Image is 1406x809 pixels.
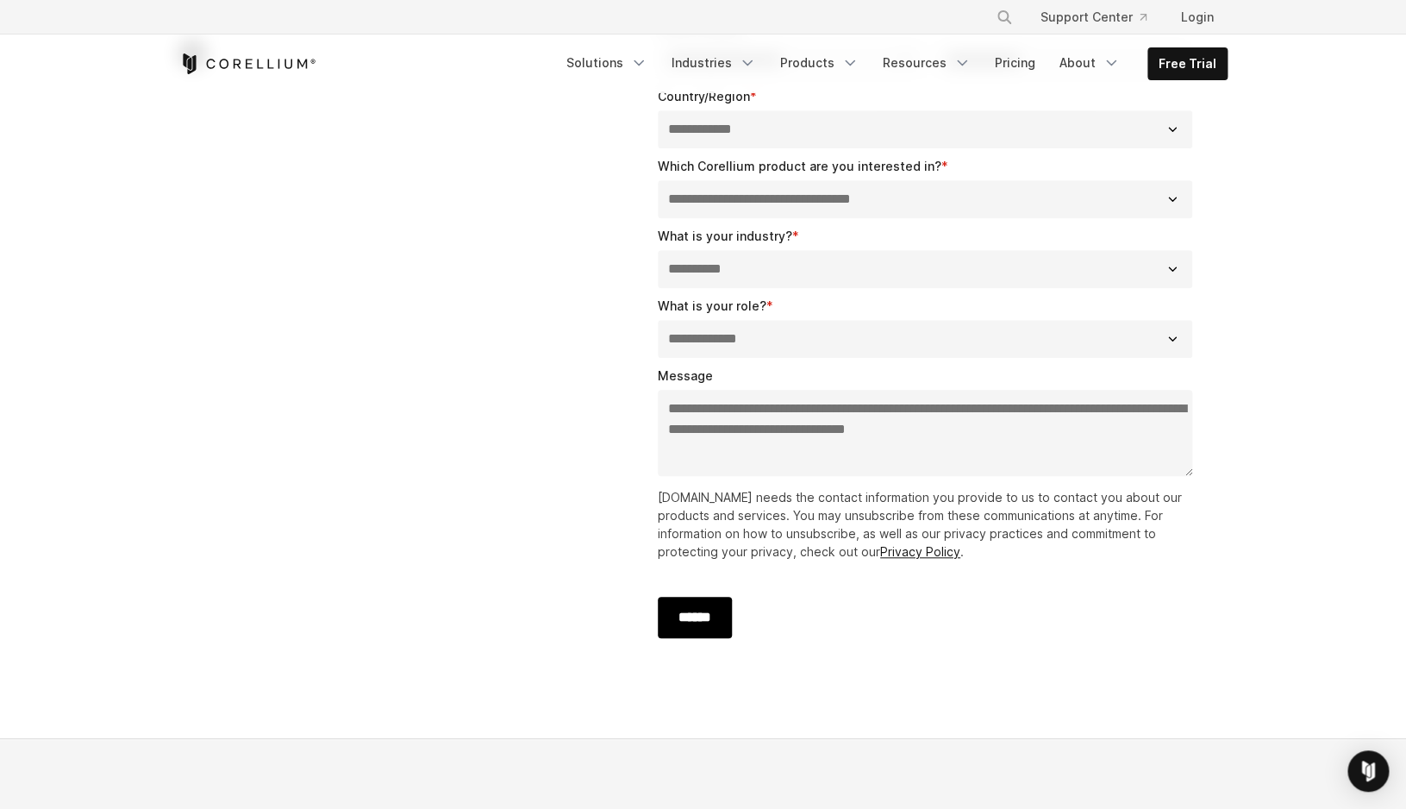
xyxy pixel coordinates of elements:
[658,159,941,173] span: Which Corellium product are you interested in?
[880,544,960,559] a: Privacy Policy
[658,229,792,243] span: What is your industry?
[658,488,1200,561] p: [DOMAIN_NAME] needs the contact information you provide to us to contact you about our products a...
[658,368,713,383] span: Message
[661,47,766,78] a: Industries
[770,47,869,78] a: Products
[1167,2,1228,33] a: Login
[872,47,981,78] a: Resources
[658,89,750,103] span: Country/Region
[1027,2,1160,33] a: Support Center
[658,298,766,313] span: What is your role?
[556,47,1228,80] div: Navigation Menu
[179,53,316,74] a: Corellium Home
[984,47,1046,78] a: Pricing
[556,47,658,78] a: Solutions
[975,2,1228,33] div: Navigation Menu
[1347,750,1389,792] div: Open Intercom Messenger
[1049,47,1130,78] a: About
[989,2,1020,33] button: Search
[1148,48,1227,79] a: Free Trial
